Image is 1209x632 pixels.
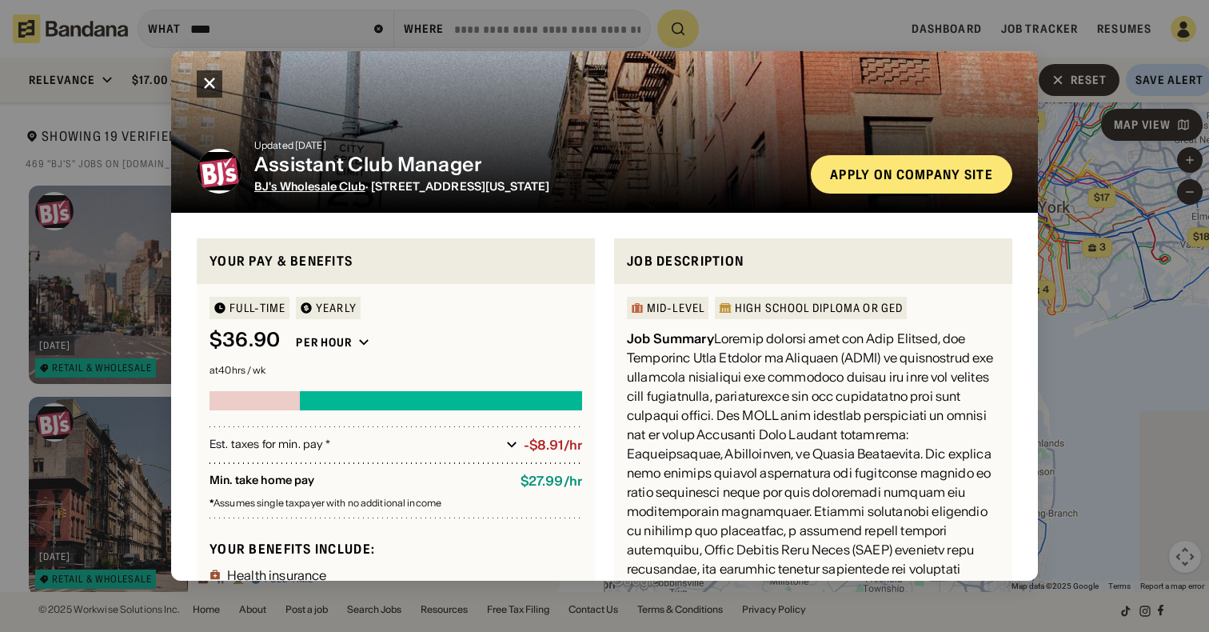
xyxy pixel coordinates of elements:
div: Apply on company site [830,168,993,181]
div: High School Diploma or GED [735,302,903,314]
div: Assumes single taxpayer with no additional income [209,498,582,508]
div: Mid-Level [647,302,704,314]
div: Full-time [229,302,285,314]
div: at 40 hrs / wk [209,366,582,375]
img: BJ's Wholesale Club logo [197,149,241,194]
div: Job Summary [627,330,714,346]
div: Your benefits include: [209,541,582,558]
div: YEARLY [316,302,357,314]
span: BJ's Wholesale Club [254,179,365,194]
div: Health insurance [227,569,327,582]
div: Updated [DATE] [254,141,798,150]
div: Your pay & benefits [209,251,582,271]
div: Assistant Club Manager [254,154,798,177]
div: Est. taxes for min. pay * [209,437,500,453]
div: Job Description [627,251,1000,271]
div: Per hour [296,335,352,350]
div: · [STREET_ADDRESS][US_STATE] [254,180,798,194]
div: $ 27.99 / hr [521,474,582,489]
div: $ 36.90 [209,329,280,352]
div: -$8.91/hr [524,438,582,453]
div: Min. take home pay [209,474,508,489]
